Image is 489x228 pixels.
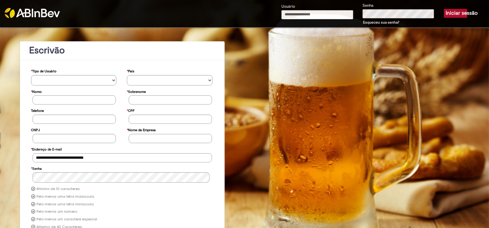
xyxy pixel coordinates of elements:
[32,147,62,152] font: Endereço de E-mail
[128,89,146,94] font: Sobrenome
[32,166,42,171] font: Senha
[128,108,135,113] font: CPF
[37,187,80,192] label: Mínimo de 10 caracteres.
[29,45,215,55] h1: Escrivão
[31,125,40,134] label: CNPJ
[31,106,44,115] label: Telefone
[444,9,467,17] button: Iniciar sessão
[37,217,98,222] label: Pelo menos um caractere especial.
[37,202,94,207] label: Pelo menos uma letra minúscula.
[32,89,42,94] font: Nomo
[281,4,295,9] label: Usuário
[37,194,95,199] label: Pelo menos uma letra maiúscula.
[5,8,60,18] img: ABInbev-white.png
[128,128,156,132] font: Nome da Empresa
[37,209,78,214] label: Pelo menos um número.
[32,69,57,74] font: Tipo de Usuário
[128,69,134,74] font: País
[363,20,399,25] a: Esqueceu sua senha?
[362,3,374,9] label: Senha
